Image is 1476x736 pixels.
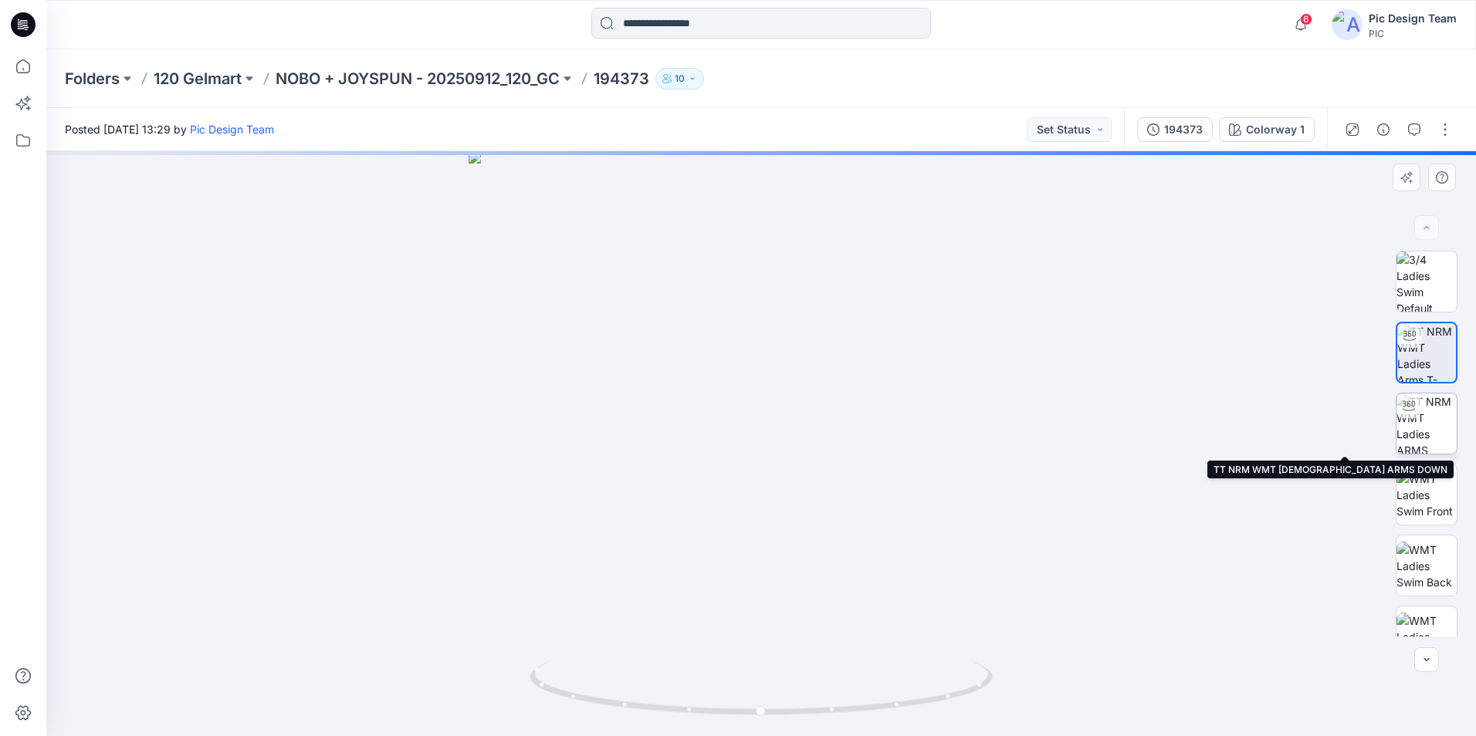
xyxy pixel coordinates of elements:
[1371,117,1396,142] button: Details
[1332,9,1363,40] img: avatar
[675,70,685,87] p: 10
[65,68,120,89] a: Folders
[594,68,649,89] p: 194373
[65,121,274,137] span: Posted [DATE] 13:29 by
[1397,323,1456,382] img: TT NRM WMT Ladies Arms T-POSE
[1369,28,1457,39] div: PIC
[1396,252,1457,312] img: 3/4 Ladies Swim Default
[1396,613,1457,661] img: WMT Ladies Swim Left
[1396,471,1457,519] img: WMT Ladies Swim Front
[655,68,704,89] button: 10
[1369,9,1457,28] div: Pic Design Team
[1164,121,1203,138] div: 194373
[1137,117,1213,142] button: 194373
[1219,117,1315,142] button: Colorway 1
[1300,13,1312,25] span: 6
[276,68,560,89] a: NOBO + JOYSPUN - 20250912_120_GC
[1396,542,1457,590] img: WMT Ladies Swim Back
[154,68,242,89] a: 120 Gelmart
[1396,393,1457,454] img: TT NRM WMT Ladies ARMS DOWN
[1246,121,1305,138] div: Colorway 1
[190,123,274,136] a: Pic Design Team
